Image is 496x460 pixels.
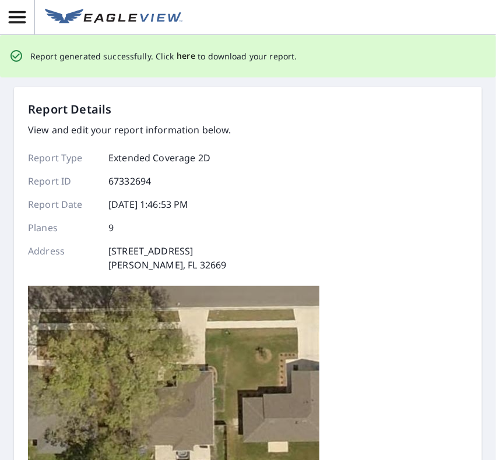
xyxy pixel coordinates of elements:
[108,151,210,165] p: Extended Coverage 2D
[28,174,98,188] p: Report ID
[108,221,114,235] p: 9
[108,174,151,188] p: 67332694
[28,244,98,272] p: Address
[108,244,226,272] p: [STREET_ADDRESS] [PERSON_NAME], FL 32669
[45,9,182,26] img: EV Logo
[28,197,98,211] p: Report Date
[108,197,189,211] p: [DATE] 1:46:53 PM
[28,123,231,137] p: View and edit your report information below.
[28,221,98,235] p: Planes
[28,151,98,165] p: Report Type
[177,49,196,63] button: here
[30,49,297,63] p: Report generated successfully. Click to download your report.
[28,101,112,118] p: Report Details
